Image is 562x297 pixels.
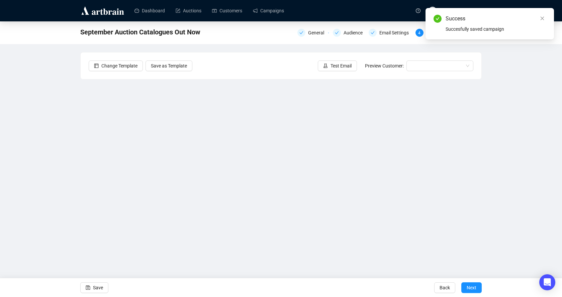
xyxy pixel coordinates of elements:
[369,29,411,37] div: Email Settings
[318,60,357,71] button: Test Email
[93,278,103,297] span: Save
[323,63,328,68] span: experiment
[146,60,192,71] button: Save as Template
[335,31,339,35] span: check
[416,8,420,13] span: question-circle
[94,63,99,68] span: layout
[101,62,137,69] span: Change Template
[86,285,90,290] span: save
[308,29,328,37] div: General
[434,282,455,293] button: Back
[371,31,375,35] span: check
[379,29,413,37] div: Email Settings
[440,278,450,297] span: Back
[212,2,242,19] a: Customers
[80,27,200,37] span: September Auction Catalogues Out Now
[344,29,367,37] div: Audience
[89,60,143,71] button: Change Template
[418,31,420,35] span: 4
[539,274,555,290] div: Open Intercom Messenger
[446,15,546,23] div: Success
[539,15,546,22] a: Close
[415,29,447,37] div: 4Design
[134,2,165,19] a: Dashboard
[151,62,187,69] span: Save as Template
[297,29,329,37] div: General
[467,278,476,297] span: Next
[80,282,108,293] button: Save
[176,2,201,19] a: Auctions
[446,25,546,33] div: Succesfully saved campaign
[430,7,436,14] span: HR
[434,15,442,23] span: check-circle
[331,62,352,69] span: Test Email
[333,29,364,37] div: Audience
[365,63,404,68] span: Preview Customer:
[461,282,482,293] button: Next
[540,16,545,21] span: close
[253,2,284,19] a: Campaigns
[80,80,482,264] iframe: To enrich screen reader interactions, please activate Accessibility in Grammarly extension settings
[299,31,303,35] span: check
[80,5,125,16] img: logo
